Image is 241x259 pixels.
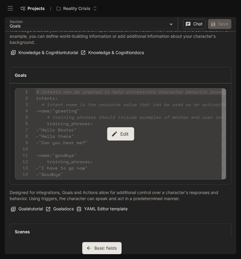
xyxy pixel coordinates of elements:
button: Goalstutorial [10,204,44,214]
a: Go to projects [18,2,47,15]
p: Designed for integrations, Goals and Actions allow for additional control over a character's resp... [10,189,231,202]
a: Knowledge & Cognitiondocs [80,48,145,58]
p: Knowledge enables your characters to draw upon additional information when relevant to the conver... [10,27,231,45]
button: Basic fields [82,242,122,254]
p: Reality Crisis [63,6,90,11]
div: / [47,5,54,12]
span: Projects [28,6,45,11]
button: open drawer [5,3,16,14]
p: Goals [10,24,149,28]
h4: Scenes [15,229,226,235]
h4: Goals [15,72,226,78]
button: Edit [107,127,134,141]
button: YAML Editor template [75,204,129,214]
span: Section [10,20,23,24]
button: Open workspace menu [54,2,100,15]
button: Chat [183,19,206,29]
button: Knowledge & Cognitiontutorial [10,48,80,58]
a: Goalsdocs [44,204,75,214]
button: SectionGoals [5,17,178,31]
